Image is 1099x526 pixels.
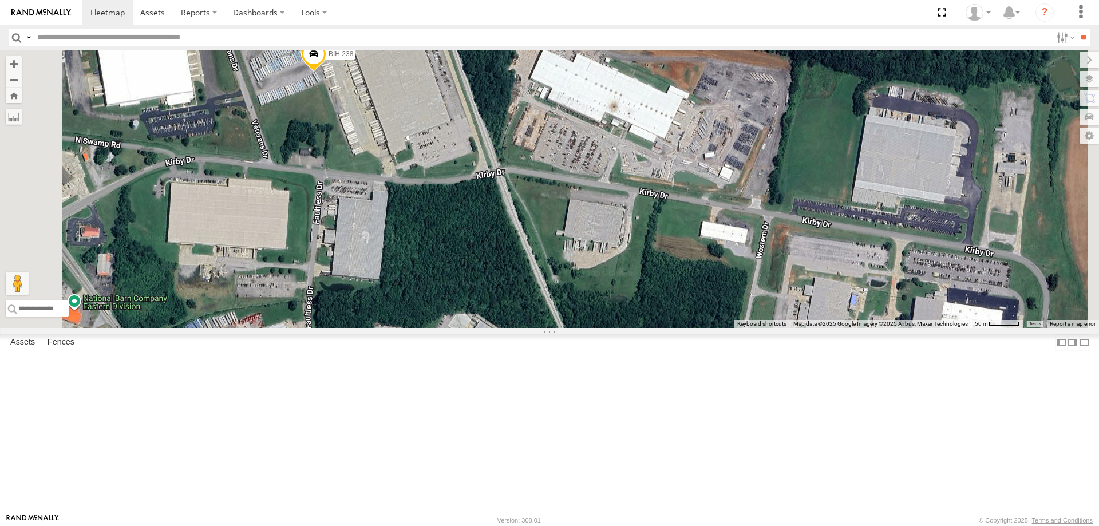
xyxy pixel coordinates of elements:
[42,334,80,350] label: Fences
[1080,128,1099,144] label: Map Settings
[793,321,968,327] span: Map data ©2025 Google Imagery ©2025 Airbus, Maxar Technologies
[737,320,786,328] button: Keyboard shortcuts
[6,109,22,125] label: Measure
[6,56,22,72] button: Zoom in
[1035,3,1054,22] i: ?
[1079,334,1090,351] label: Hide Summary Table
[24,29,33,46] label: Search Query
[1055,334,1067,351] label: Dock Summary Table to the Left
[979,517,1093,524] div: © Copyright 2025 -
[497,517,541,524] div: Version: 308.01
[975,321,988,327] span: 50 m
[971,320,1023,328] button: Map Scale: 50 m per 52 pixels
[1029,322,1041,326] a: Terms (opens in new tab)
[1032,517,1093,524] a: Terms and Conditions
[6,272,29,295] button: Drag Pegman onto the map to open Street View
[5,334,41,350] label: Assets
[11,9,71,17] img: rand-logo.svg
[6,72,22,88] button: Zoom out
[1050,321,1096,327] a: Report a map error
[1052,29,1077,46] label: Search Filter Options
[1067,334,1078,351] label: Dock Summary Table to the Right
[6,88,22,103] button: Zoom Home
[329,50,353,58] span: BIH 238
[6,515,59,526] a: Visit our Website
[962,4,995,21] div: Nele .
